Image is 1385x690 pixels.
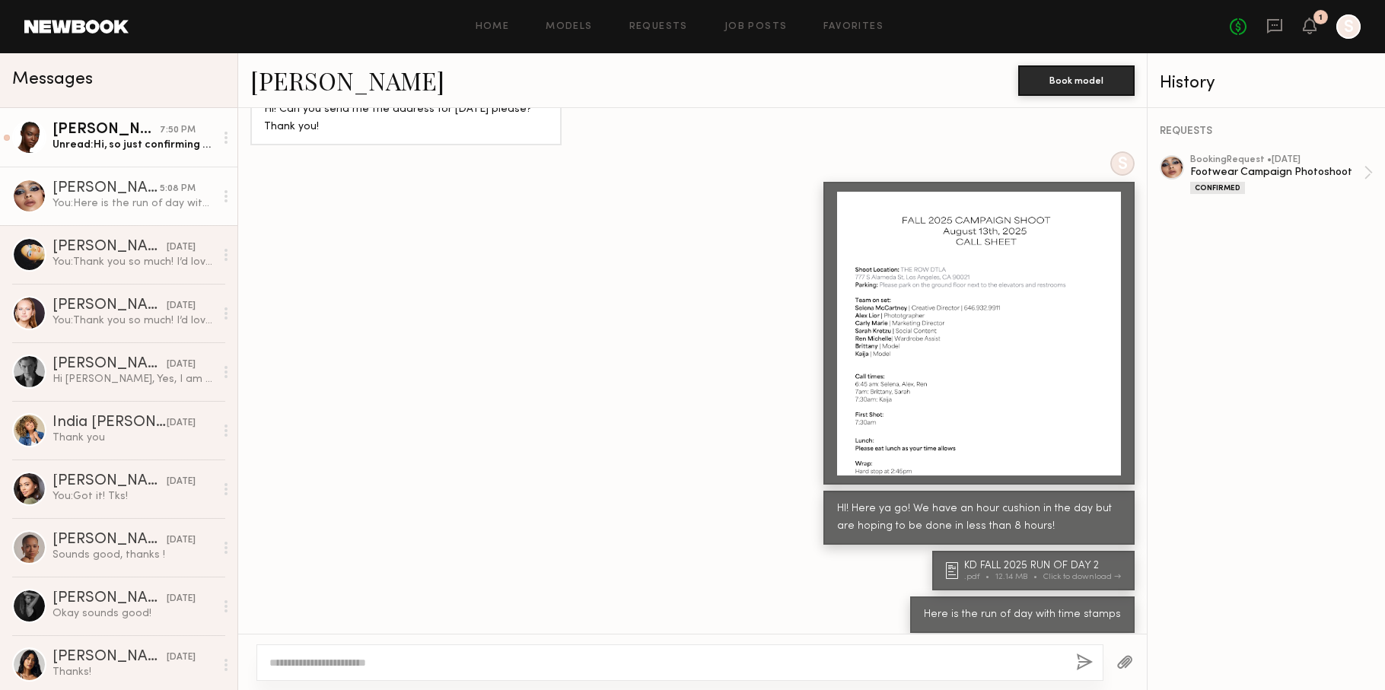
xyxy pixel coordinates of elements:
[167,475,196,489] div: [DATE]
[167,299,196,313] div: [DATE]
[837,501,1121,536] div: HI! Here ya go! We have an hour cushion in the day but are hoping to be done in less than 8 hours!
[250,64,444,97] a: [PERSON_NAME]
[1190,165,1364,180] div: Footwear Campaign Photoshoot
[167,650,196,665] div: [DATE]
[167,240,196,255] div: [DATE]
[53,489,215,504] div: You: Got it! Tks!
[546,22,592,32] a: Models
[964,561,1126,571] div: KD FALL 2025 RUN OF DAY 2
[167,358,196,372] div: [DATE]
[53,138,215,152] div: Unread: Hi, so just confirming my call time is now 7 AM ?and confirmed
[53,181,160,196] div: [PERSON_NAME]
[53,606,215,621] div: Okay sounds good!
[964,573,995,581] div: .pdf
[1190,182,1245,194] div: Confirmed
[53,650,167,665] div: [PERSON_NAME]
[53,255,215,269] div: You: Thank you so much! I’d love to collab post with you as well! Xx
[53,548,215,562] div: Sounds good, thanks !
[1160,75,1373,92] div: History
[53,372,215,386] div: Hi [PERSON_NAME], Yes, I am available:)
[53,431,215,445] div: Thank you
[946,561,1126,581] a: KD FALL 2025 RUN OF DAY 2.pdf12.14 MBClick to download
[924,606,1121,624] div: Here is the run of day with time stamps
[53,591,167,606] div: [PERSON_NAME]
[1018,65,1135,96] button: Book model
[53,533,167,548] div: [PERSON_NAME]
[167,533,196,548] div: [DATE]
[1336,14,1361,39] a: S
[53,122,160,138] div: [PERSON_NAME]
[1160,126,1373,137] div: REQUESTS
[167,592,196,606] div: [DATE]
[53,665,215,679] div: Thanks!
[629,22,688,32] a: Requests
[264,101,548,136] div: Hi! Can you send me the address for [DATE] please? Thank you!
[1190,155,1373,194] a: bookingRequest •[DATE]Footwear Campaign PhotoshootConfirmed
[53,415,167,431] div: India [PERSON_NAME]
[53,313,215,328] div: You: Thank you so much! I’d love to collab post with you as well! Xx
[1319,14,1323,22] div: 1
[995,573,1043,581] div: 12.14 MB
[53,474,167,489] div: [PERSON_NAME]
[12,71,93,88] span: Messages
[1018,73,1135,86] a: Book model
[53,298,167,313] div: [PERSON_NAME]
[53,240,167,255] div: [PERSON_NAME]
[160,182,196,196] div: 5:08 PM
[1043,573,1121,581] div: Click to download
[160,123,196,138] div: 7:50 PM
[167,416,196,431] div: [DATE]
[1190,155,1364,165] div: booking Request • [DATE]
[823,22,884,32] a: Favorites
[476,22,510,32] a: Home
[53,196,215,211] div: You: Here is the run of day with time stamps
[724,22,788,32] a: Job Posts
[53,357,167,372] div: [PERSON_NAME]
